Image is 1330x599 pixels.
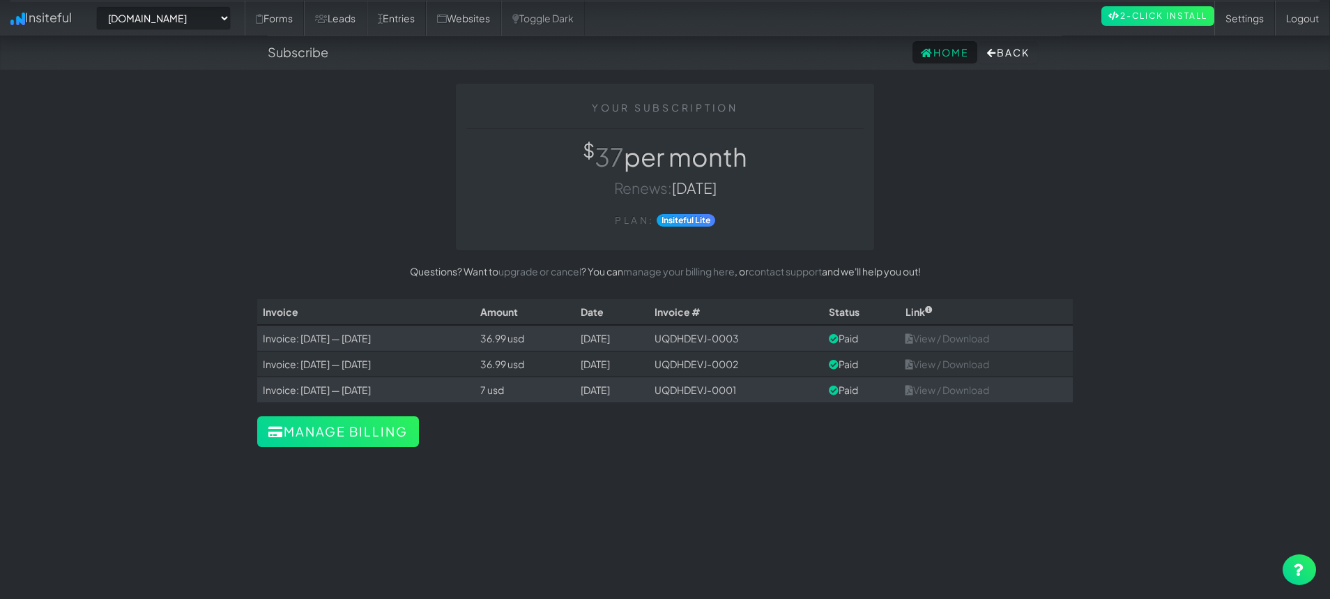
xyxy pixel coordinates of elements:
small: Plan: [615,214,655,226]
div: Your Subscription [466,100,864,114]
a: Home [912,41,977,63]
td: Invoice: [DATE] — [DATE] [257,351,475,377]
td: Paid [823,377,900,403]
td: Invoice: [DATE] — [DATE] [257,325,475,351]
td: 36.99 usd [475,351,575,377]
td: UQDHDEVJ-0003 [649,325,823,351]
p: Questions? Want to ? You can , or and we'll help you out! [257,264,1073,278]
td: [DATE] [575,351,649,377]
img: icon.png [10,13,25,25]
a: View / Download [905,384,989,396]
td: 7 usd [475,377,575,403]
th: Date [575,299,649,325]
th: Invoice [257,299,475,325]
a: manage your billing here [623,265,735,278]
td: 36.99 usd [475,325,575,351]
td: [DATE] [575,325,649,351]
button: Back [979,41,1038,63]
span: Renews: [614,179,672,197]
h4: Subscribe [268,45,328,59]
span: 37 [595,141,624,172]
td: Paid [823,325,900,351]
td: Invoice: [DATE] — [DATE] [257,377,475,403]
a: Leads [304,1,367,36]
a: Websites [426,1,501,36]
th: Invoice # [649,299,823,325]
h1: per month [466,143,864,171]
a: Forms [245,1,304,36]
a: 2-Click Install [1101,6,1214,26]
a: Toggle Dark [501,1,585,36]
span: Link [905,305,933,318]
a: Settings [1214,1,1275,36]
th: Amount [475,299,575,325]
sup: $ [583,138,595,162]
a: Logout [1275,1,1330,36]
a: contact support [749,265,822,278]
td: UQDHDEVJ-0002 [649,351,823,377]
strong: Insiteful Lite [657,214,715,227]
th: Status [823,299,900,325]
p: [DATE] [466,178,864,198]
td: [DATE] [575,377,649,403]
td: UQDHDEVJ-0001 [649,377,823,403]
button: Manage billing [257,416,419,447]
a: View / Download [905,332,989,344]
td: Paid [823,351,900,377]
a: upgrade or cancel [498,265,581,278]
a: View / Download [905,358,989,370]
a: Entries [367,1,426,36]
